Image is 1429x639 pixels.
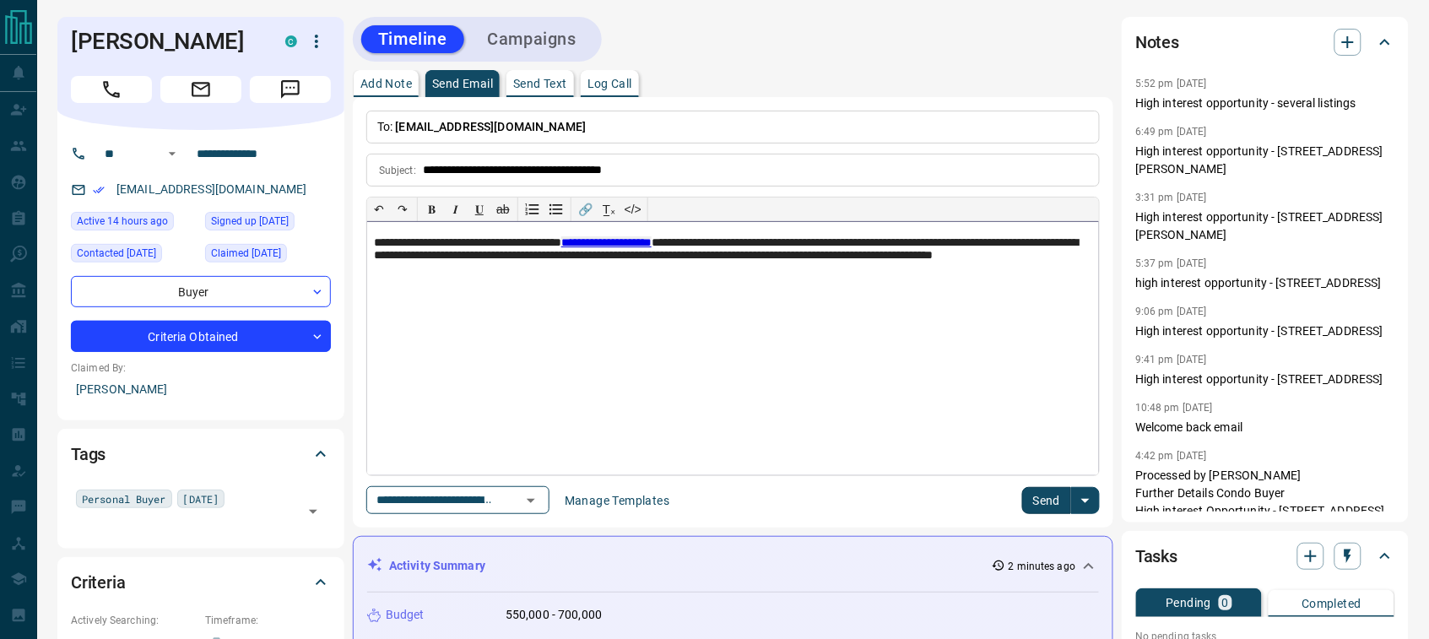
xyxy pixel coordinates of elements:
button: T̲ₓ [598,198,621,221]
p: 9:41 pm [DATE] [1135,354,1207,366]
p: Activity Summary [389,557,485,575]
p: High interest opportunity - [STREET_ADDRESS] [1135,371,1395,388]
span: [EMAIL_ADDRESS][DOMAIN_NAME] [396,120,587,133]
div: Wed Jul 09 2025 [71,244,197,268]
h2: Tags [71,441,106,468]
button: Numbered list [521,198,544,221]
p: 4:42 pm [DATE] [1135,450,1207,462]
button: Campaigns [471,25,593,53]
button: Timeline [361,25,464,53]
span: Personal Buyer [82,490,166,507]
div: Activity Summary2 minutes ago [367,550,1099,582]
p: Completed [1302,598,1361,609]
p: 5:52 pm [DATE] [1135,78,1207,89]
p: 9:06 pm [DATE] [1135,306,1207,317]
button: 𝐔 [468,198,491,221]
div: Tags [71,434,331,474]
div: Criteria [71,562,331,603]
p: Pending [1166,597,1212,609]
h1: [PERSON_NAME] [71,28,260,55]
svg: Email Verified [93,184,105,196]
p: 6:49 pm [DATE] [1135,126,1207,138]
p: High interest opportunity - [STREET_ADDRESS][PERSON_NAME] [1135,208,1395,244]
span: Signed up [DATE] [211,213,289,230]
div: Criteria Obtained [71,321,331,352]
p: High interest opportunity - [STREET_ADDRESS] [1135,322,1395,340]
span: Message [250,76,331,103]
p: 0 [1222,597,1229,609]
span: Claimed [DATE] [211,245,281,262]
p: Log Call [587,78,632,89]
button: Send [1022,487,1072,514]
p: Timeframe: [205,613,331,628]
p: [PERSON_NAME] [71,376,331,403]
p: Add Note [360,78,412,89]
p: Processed by [PERSON_NAME] Further Details Condo Buyer High interest Opportunity - [STREET_ADDRES... [1135,467,1395,538]
button: Open [162,144,182,164]
button: Open [519,489,543,512]
p: Welcome back email [1135,419,1395,436]
span: Active 14 hours ago [77,213,168,230]
button: </> [621,198,645,221]
p: Actively Searching: [71,613,197,628]
p: Send Text [513,78,567,89]
div: Buyer [71,276,331,307]
button: ↶ [367,198,391,221]
p: High interest opportunity - [STREET_ADDRESS][PERSON_NAME] [1135,143,1395,178]
div: condos.ca [285,35,297,47]
div: Tasks [1135,536,1395,577]
button: 🔗 [574,198,598,221]
button: ↷ [391,198,414,221]
div: Mon Feb 07 2022 [205,244,331,268]
div: split button [1022,487,1101,514]
p: 10:48 pm [DATE] [1135,402,1213,414]
p: High interest opportunity - several listings [1135,95,1395,112]
span: Call [71,76,152,103]
p: 3:31 pm [DATE] [1135,192,1207,203]
h2: Notes [1135,29,1179,56]
p: Claimed By: [71,360,331,376]
p: 2 minutes ago [1009,559,1075,574]
div: Fri Aug 15 2025 [71,212,197,236]
button: Open [301,500,325,523]
button: ab [491,198,515,221]
button: 𝑰 [444,198,468,221]
h2: Criteria [71,569,126,596]
p: high interest opportunity - [STREET_ADDRESS] [1135,274,1395,292]
span: Email [160,76,241,103]
p: Send Email [432,78,493,89]
div: Notes [1135,22,1395,62]
button: Manage Templates [555,487,679,514]
p: Budget [386,606,425,624]
p: To: [366,111,1100,144]
button: Bullet list [544,198,568,221]
p: Subject: [379,163,416,178]
span: [DATE] [183,490,219,507]
p: 550,000 - 700,000 [506,606,602,624]
span: 𝐔 [475,203,484,216]
span: Contacted [DATE] [77,245,156,262]
a: [EMAIL_ADDRESS][DOMAIN_NAME] [116,182,307,196]
button: 𝐁 [420,198,444,221]
div: Mon Feb 07 2022 [205,212,331,236]
s: ab [496,203,510,216]
h2: Tasks [1135,543,1177,570]
p: 5:37 pm [DATE] [1135,257,1207,269]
